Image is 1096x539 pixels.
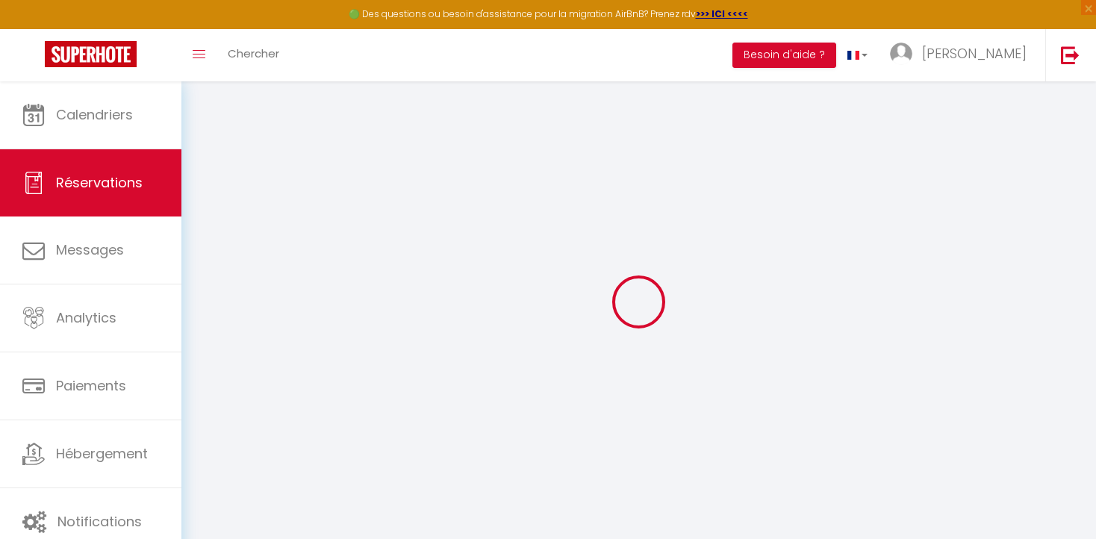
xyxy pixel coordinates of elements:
[56,240,124,259] span: Messages
[56,308,116,327] span: Analytics
[879,29,1045,81] a: ... [PERSON_NAME]
[56,173,143,192] span: Réservations
[696,7,748,20] a: >>> ICI <<<<
[890,43,912,65] img: ...
[57,512,142,531] span: Notifications
[56,444,148,463] span: Hébergement
[732,43,836,68] button: Besoin d'aide ?
[56,376,126,395] span: Paiements
[228,46,279,61] span: Chercher
[45,41,137,67] img: Super Booking
[56,105,133,124] span: Calendriers
[922,44,1027,63] span: [PERSON_NAME]
[1061,46,1080,64] img: logout
[217,29,290,81] a: Chercher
